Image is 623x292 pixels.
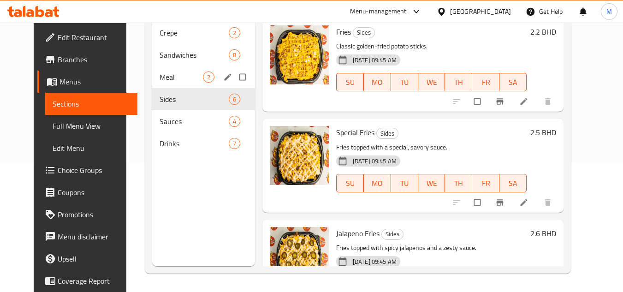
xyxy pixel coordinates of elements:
[58,32,131,43] span: Edit Restaurant
[336,73,364,91] button: SU
[530,227,556,240] h6: 2.6 BHD
[391,174,418,192] button: TU
[472,73,499,91] button: FR
[58,275,131,286] span: Coverage Report
[160,27,229,38] span: Crepe
[160,49,229,60] span: Sandwiches
[469,194,488,211] span: Select to update
[418,174,445,192] button: WE
[340,177,360,190] span: SU
[58,187,131,198] span: Coupons
[152,88,255,110] div: Sides6
[37,26,138,48] a: Edit Restaurant
[382,229,403,239] span: Sides
[418,73,445,91] button: WE
[376,128,398,139] div: Sides
[349,157,400,166] span: [DATE] 09:45 AM
[476,76,496,89] span: FR
[270,25,329,84] img: Fries
[391,73,418,91] button: TU
[377,128,398,139] span: Sides
[37,181,138,203] a: Coupons
[519,97,530,106] a: Edit menu item
[336,174,364,192] button: SU
[59,76,131,87] span: Menus
[37,48,138,71] a: Branches
[58,54,131,65] span: Branches
[381,229,403,240] div: Sides
[368,76,387,89] span: MO
[449,177,469,190] span: TH
[45,115,138,137] a: Full Menu View
[336,125,374,139] span: Special Fries
[152,110,255,132] div: Sauces4
[160,94,229,105] span: Sides
[152,66,255,88] div: Meal2edit
[422,76,442,89] span: WE
[152,44,255,66] div: Sandwiches8
[160,138,229,149] span: Drinks
[364,73,391,91] button: MO
[606,6,612,17] span: M
[353,27,374,38] span: Sides
[349,257,400,266] span: [DATE] 09:45 AM
[58,253,131,264] span: Upsell
[229,94,240,105] div: items
[58,231,131,242] span: Menu disclaimer
[395,76,415,89] span: TU
[160,116,229,127] span: Sauces
[229,29,240,37] span: 2
[229,138,240,149] div: items
[395,177,415,190] span: TU
[37,159,138,181] a: Choice Groups
[229,139,240,148] span: 7
[499,73,527,91] button: SA
[503,177,523,190] span: SA
[229,49,240,60] div: items
[538,91,560,112] button: delete
[353,27,375,38] div: Sides
[270,126,329,185] img: Special Fries
[340,76,360,89] span: SU
[530,126,556,139] h6: 2.5 BHD
[530,25,556,38] h6: 2.2 BHD
[490,192,512,213] button: Branch-specific-item
[152,132,255,155] div: Drinks7
[37,226,138,248] a: Menu disclaimer
[449,76,469,89] span: TH
[58,209,131,220] span: Promotions
[229,95,240,104] span: 6
[37,270,138,292] a: Coverage Report
[336,226,380,240] span: Jalapeno Fries
[53,143,131,154] span: Edit Menu
[229,51,240,60] span: 8
[364,174,391,192] button: MO
[503,76,523,89] span: SA
[450,6,511,17] div: [GEOGRAPHIC_DATA]
[336,242,527,254] p: Fries topped with spicy jalapenos and a zesty sauce.
[152,18,255,158] nav: Menu sections
[336,25,351,39] span: Fries
[350,6,407,17] div: Menu-management
[203,73,214,82] span: 2
[45,137,138,159] a: Edit Menu
[538,192,560,213] button: delete
[490,91,512,112] button: Branch-specific-item
[445,174,472,192] button: TH
[349,56,400,65] span: [DATE] 09:45 AM
[160,72,203,83] span: Meal
[222,71,236,83] button: edit
[476,177,496,190] span: FR
[472,174,499,192] button: FR
[229,117,240,126] span: 4
[37,248,138,270] a: Upsell
[53,98,131,109] span: Sections
[422,177,442,190] span: WE
[45,93,138,115] a: Sections
[37,203,138,226] a: Promotions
